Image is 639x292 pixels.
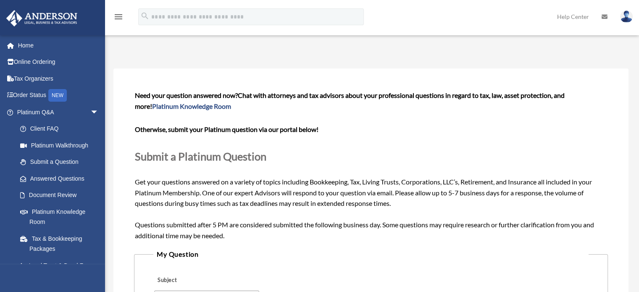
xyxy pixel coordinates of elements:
[12,137,111,154] a: Platinum Walkthrough
[6,54,111,71] a: Online Ordering
[152,102,231,110] a: Platinum Knowledge Room
[135,150,266,163] span: Submit a Platinum Question
[90,104,107,121] span: arrow_drop_down
[113,12,124,22] i: menu
[12,230,111,257] a: Tax & Bookkeeping Packages
[135,91,238,99] span: Need your question answered now?
[12,170,111,187] a: Answered Questions
[6,37,111,54] a: Home
[620,11,633,23] img: User Pic
[12,257,111,274] a: Land Trust & Deed Forum
[113,15,124,22] a: menu
[135,91,565,110] span: Chat with attorneys and tax advisors about your professional questions in regard to tax, law, ass...
[135,125,318,133] b: Otherwise, submit your Platinum question via our portal below!
[6,104,111,121] a: Platinum Q&Aarrow_drop_down
[135,91,607,239] span: Get your questions answered on a variety of topics including Bookkeeping, Tax, Living Trusts, Cor...
[12,203,111,230] a: Platinum Knowledge Room
[12,121,111,137] a: Client FAQ
[48,89,67,102] div: NEW
[12,154,107,171] a: Submit a Question
[153,248,589,260] legend: My Question
[154,275,234,287] label: Subject
[6,70,111,87] a: Tax Organizers
[12,187,111,204] a: Document Review
[4,10,80,26] img: Anderson Advisors Platinum Portal
[6,87,111,104] a: Order StatusNEW
[140,11,150,21] i: search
